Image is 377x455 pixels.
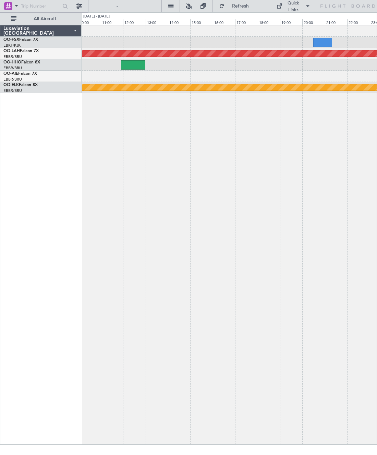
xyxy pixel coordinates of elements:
button: All Aircraft [8,13,74,24]
div: 15:00 [190,19,212,25]
a: OO-ELKFalcon 8X [3,83,38,87]
div: 11:00 [101,19,123,25]
div: 16:00 [213,19,235,25]
input: Trip Number [21,1,60,11]
a: EBKT/KJK [3,43,21,48]
button: Refresh [216,1,257,12]
div: 14:00 [168,19,190,25]
span: OO-HHO [3,60,21,64]
a: EBBR/BRU [3,65,22,71]
a: OO-FSXFalcon 7X [3,38,38,42]
div: 17:00 [235,19,257,25]
a: OO-HHOFalcon 8X [3,60,40,64]
span: All Aircraft [18,16,72,21]
span: OO-FSX [3,38,19,42]
button: Quick Links [273,1,314,12]
div: 10:00 [78,19,100,25]
div: 13:00 [146,19,168,25]
a: EBBR/BRU [3,54,22,59]
div: 21:00 [325,19,347,25]
span: OO-ELK [3,83,19,87]
div: [DATE] - [DATE] [83,14,110,20]
span: Refresh [226,4,255,9]
span: OO-LAH [3,49,20,53]
a: EBBR/BRU [3,88,22,93]
a: EBBR/BRU [3,77,22,82]
span: OO-AIE [3,72,18,76]
div: 19:00 [280,19,302,25]
a: OO-LAHFalcon 7X [3,49,39,53]
div: 22:00 [347,19,369,25]
div: 12:00 [123,19,145,25]
div: 20:00 [302,19,325,25]
div: 18:00 [258,19,280,25]
a: OO-AIEFalcon 7X [3,72,37,76]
